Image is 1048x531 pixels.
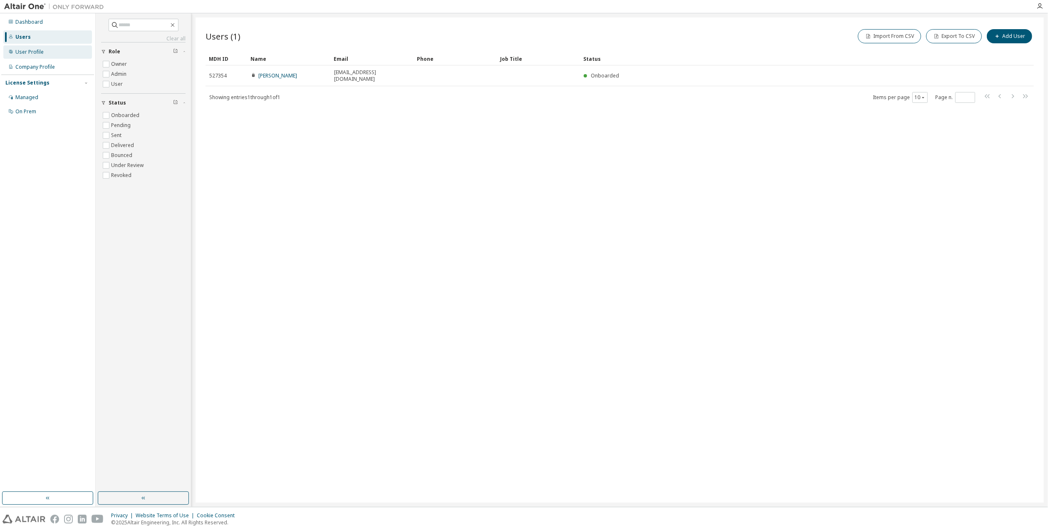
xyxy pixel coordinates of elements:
img: linkedin.svg [78,515,87,524]
div: MDH ID [209,52,244,65]
button: Status [101,94,186,112]
div: Website Terms of Use [136,512,197,519]
img: youtube.svg [92,515,104,524]
span: [EMAIL_ADDRESS][DOMAIN_NAME] [334,69,410,82]
button: Import From CSV [858,29,921,43]
span: Clear filter [173,100,178,106]
label: Under Review [111,160,145,170]
img: facebook.svg [50,515,59,524]
div: Phone [417,52,493,65]
span: Page n. [935,92,975,103]
img: Altair One [4,2,108,11]
label: Delivered [111,140,136,150]
div: User Profile [15,49,44,55]
label: User [111,79,124,89]
button: Export To CSV [926,29,982,43]
button: Role [101,42,186,61]
label: Revoked [111,170,133,180]
div: Name [250,52,327,65]
span: Onboarded [591,72,619,79]
div: License Settings [5,80,50,86]
button: 10 [914,94,926,101]
img: instagram.svg [64,515,73,524]
span: Clear filter [173,48,178,55]
span: Users (1) [206,30,240,42]
div: Email [334,52,410,65]
label: Onboarded [111,110,141,120]
span: Items per page [873,92,928,103]
label: Owner [111,59,129,69]
label: Bounced [111,150,134,160]
div: Company Profile [15,64,55,70]
div: On Prem [15,108,36,115]
label: Admin [111,69,128,79]
label: Pending [111,120,132,130]
p: © 2025 Altair Engineering, Inc. All Rights Reserved. [111,519,240,526]
label: Sent [111,130,123,140]
span: Status [109,100,126,106]
div: Privacy [111,512,136,519]
a: Clear all [101,35,186,42]
button: Add User [987,29,1032,43]
div: Managed [15,94,38,101]
img: altair_logo.svg [2,515,45,524]
div: Dashboard [15,19,43,25]
div: Cookie Consent [197,512,240,519]
span: Showing entries 1 through 1 of 1 [209,94,280,101]
div: Status [583,52,991,65]
div: Users [15,34,31,40]
a: [PERSON_NAME] [258,72,297,79]
div: Job Title [500,52,577,65]
span: Role [109,48,120,55]
span: 527354 [209,72,227,79]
